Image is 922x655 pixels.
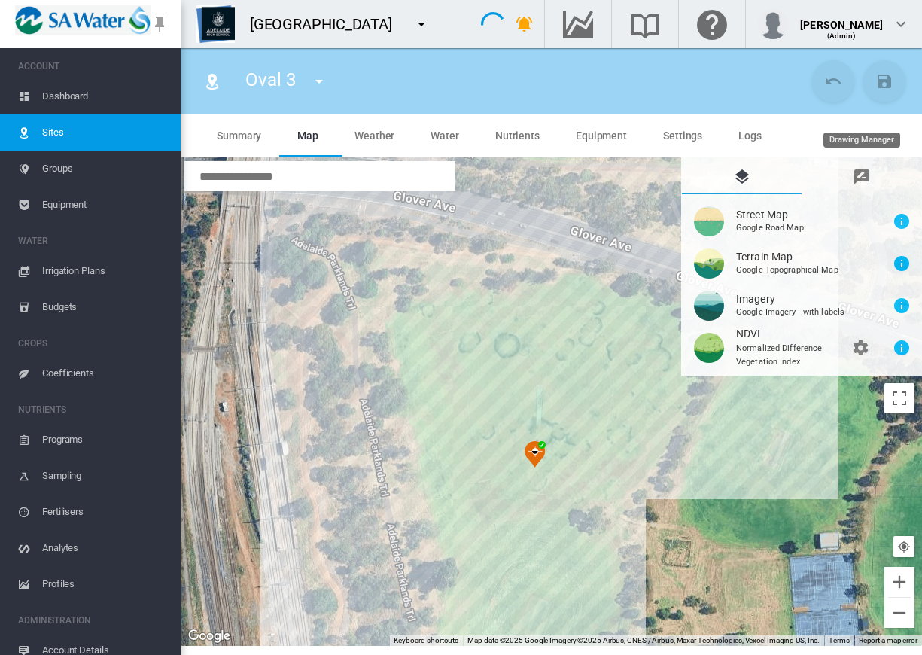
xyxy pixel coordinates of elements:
[245,69,295,90] span: Oval 3
[823,133,900,148] md-tooltip: Drawing Manager
[495,129,540,142] span: Nutrients
[682,194,921,375] md-tab-content: Map Layer Control
[863,60,905,102] button: Save Changes
[738,129,762,142] span: Logs
[431,129,459,142] span: Water
[42,458,169,494] span: Sampling
[42,78,169,114] span: Dashboard
[682,242,921,285] button: Terrain Map Google Topographical Map Layer information
[15,5,151,35] img: SA_Water_LOGO.png
[18,608,169,632] span: ADMINISTRATION
[196,5,235,43] img: Z
[887,291,917,321] button: Layer information
[887,333,917,363] button: Layer information
[827,32,857,40] span: (Admin)
[412,15,431,33] md-icon: icon-menu-down
[663,129,702,142] span: Settings
[151,15,169,33] md-icon: icon-pin
[733,168,751,186] md-icon: icon-layers
[893,254,911,273] md-icon: icon-information
[884,567,914,597] button: Zoom in
[42,253,169,289] span: Irrigation Plans
[217,129,261,142] span: Summary
[42,494,169,530] span: Fertilisers
[510,9,540,39] button: icon-bell-ring
[250,14,406,35] div: [GEOGRAPHIC_DATA]
[859,636,917,644] a: Report a map error
[887,248,917,279] button: Layer information
[394,635,458,646] button: Keyboard shortcuts
[354,129,394,142] span: Weather
[203,72,221,90] md-icon: icon-map-marker-radius
[18,398,169,422] span: NUTRIENTS
[42,114,169,151] span: Sites
[42,530,169,566] span: Analytes
[197,66,227,96] button: Click to go to list of Sites
[297,129,318,142] span: Map
[893,297,911,315] md-icon: icon-information
[893,339,911,357] md-icon: icon-information
[576,129,627,142] span: Equipment
[18,331,169,355] span: CROPS
[845,333,875,363] button: Layer settings
[406,9,437,39] button: icon-menu-down
[893,212,911,230] md-icon: icon-information
[829,636,850,644] a: Terms
[304,66,334,96] button: icon-menu-down
[812,60,854,102] button: Cancel Changes
[18,54,169,78] span: ACCOUNT
[682,285,921,327] button: Imagery Google Imagery - with labels Layer information
[184,626,234,646] img: Google
[802,158,921,194] md-tab-item: Drawing Manager
[851,339,869,357] md-icon: icon-cog
[42,289,169,325] span: Budgets
[694,15,730,33] md-icon: Click here for help
[42,151,169,187] span: Groups
[18,229,169,253] span: WATER
[893,536,914,557] button: Your Location
[875,72,893,90] md-icon: icon-content-save
[467,636,820,644] span: Map data ©2025 Google Imagery ©2025 Airbus, CNES / Airbus, Maxar Technologies, Vexcel Imaging US,...
[824,72,842,90] md-icon: icon-undo
[682,327,921,369] button: NDVI Normalized Difference Vegetation Index Layer settings Layer information
[887,206,917,236] button: Layer information
[42,422,169,458] span: Programs
[884,598,914,628] button: Zoom out
[627,15,663,33] md-icon: Search the knowledge base
[884,383,914,413] button: Toggle fullscreen view
[42,187,169,223] span: Equipment
[800,11,883,26] div: [PERSON_NAME]
[758,9,788,39] img: profile.jpg
[184,626,234,646] a: Open this area in Google Maps (opens a new window)
[516,15,534,33] md-icon: icon-bell-ring
[42,566,169,602] span: Profiles
[892,15,910,33] md-icon: icon-chevron-down
[560,15,596,33] md-icon: Go to the Data Hub
[682,200,921,242] button: Street Map Google Road Map Layer information
[310,72,328,90] md-icon: icon-menu-down
[682,158,802,194] md-tab-item: Map Layer Control
[42,355,169,391] span: Coefficients
[853,168,871,186] md-icon: icon-message-draw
